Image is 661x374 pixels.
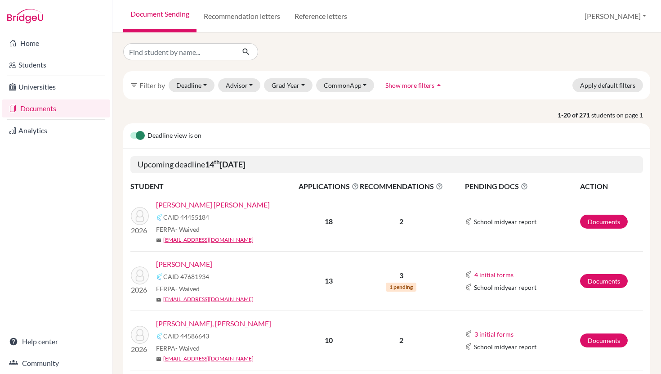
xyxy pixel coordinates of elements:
[2,78,110,96] a: Universities
[325,276,333,285] b: 13
[386,283,416,292] span: 1 pending
[360,216,443,227] p: 2
[572,78,643,92] button: Apply default filters
[2,34,110,52] a: Home
[130,156,643,173] h5: Upcoming deadline
[163,295,254,303] a: [EMAIL_ADDRESS][DOMAIN_NAME]
[163,331,209,341] span: CAID 44586643
[2,99,110,117] a: Documents
[131,344,149,355] p: 2026
[156,225,200,234] span: FERPA
[218,78,261,92] button: Advisor
[474,342,536,351] span: School midyear report
[2,56,110,74] a: Students
[580,333,628,347] a: Documents
[581,8,650,25] button: [PERSON_NAME]
[299,181,359,192] span: APPLICATIONS
[465,271,472,278] img: Common App logo
[474,329,514,339] button: 3 initial forms
[325,336,333,344] b: 10
[156,343,200,353] span: FERPA
[169,78,214,92] button: Deadline
[465,181,580,192] span: PENDING DOCS
[156,333,163,340] img: Common App logo
[147,131,201,141] span: Deadline view is on
[465,284,472,291] img: Common App logo
[131,266,149,284] img: Bergman, Nicole
[465,218,472,225] img: Common App logo
[325,217,333,225] b: 18
[131,326,149,344] img: Castro Martinez III, Celso Miguel
[360,181,443,192] span: RECOMMENDATIONS
[316,78,375,92] button: CommonApp
[580,215,628,229] a: Documents
[474,217,536,226] span: School midyear report
[131,284,149,295] p: 2026
[123,43,235,60] input: Find student by name...
[156,238,161,243] span: mail
[139,81,165,90] span: Filter by
[163,272,209,281] span: CAID 47681934
[580,274,628,288] a: Documents
[360,335,443,346] p: 2
[175,225,200,233] span: - Waived
[360,270,443,281] p: 3
[214,158,220,166] sup: th
[7,9,43,23] img: Bridge-U
[465,330,472,338] img: Common App logo
[264,78,313,92] button: Grad Year
[378,78,451,92] button: Show more filtersarrow_drop_up
[205,159,245,169] b: 14 [DATE]
[474,283,536,292] span: School midyear report
[2,122,110,140] a: Analytics
[156,273,163,280] img: Common App logo
[580,180,643,192] th: ACTION
[175,344,200,352] span: - Waived
[163,236,254,244] a: [EMAIL_ADDRESS][DOMAIN_NAME]
[175,285,200,293] span: - Waived
[2,333,110,351] a: Help center
[156,318,271,329] a: [PERSON_NAME], [PERSON_NAME]
[131,207,149,225] img: Arguello Martinez, Juan Pablo
[465,343,472,350] img: Common App logo
[558,110,591,120] strong: 1-20 of 271
[156,259,212,270] a: [PERSON_NAME]
[385,81,434,89] span: Show more filters
[156,284,200,293] span: FERPA
[434,81,443,90] i: arrow_drop_up
[156,297,161,302] span: mail
[131,225,149,236] p: 2026
[591,110,650,120] span: students on page 1
[130,81,138,89] i: filter_list
[163,355,254,363] a: [EMAIL_ADDRESS][DOMAIN_NAME]
[156,199,270,210] a: [PERSON_NAME] [PERSON_NAME]
[156,214,163,221] img: Common App logo
[474,270,514,280] button: 4 initial forms
[130,180,298,192] th: STUDENT
[163,212,209,222] span: CAID 44455184
[2,354,110,372] a: Community
[156,356,161,362] span: mail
